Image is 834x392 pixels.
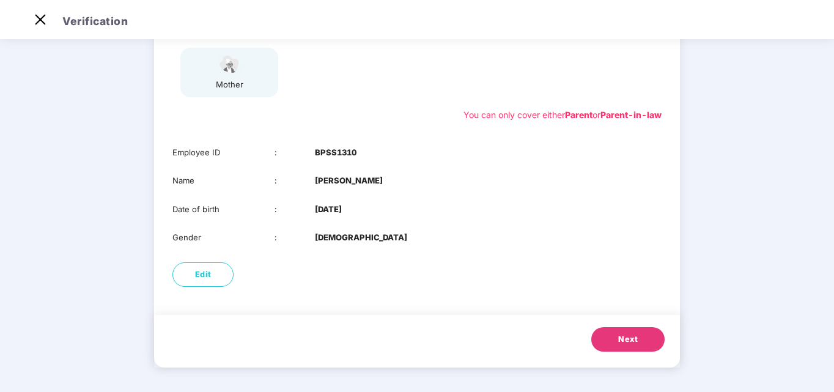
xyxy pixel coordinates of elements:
b: Parent-in-law [600,109,662,120]
div: Name [172,174,275,187]
span: Next [618,333,638,346]
button: Edit [172,262,234,287]
span: Edit [195,268,212,281]
b: BPSS1310 [315,146,356,159]
b: Parent [565,109,592,120]
div: You can only cover either or [463,108,662,122]
div: mother [214,78,245,91]
div: Date of birth [172,203,275,216]
div: : [275,146,316,159]
button: Next [591,327,665,352]
div: Employee ID [172,146,275,159]
div: Gender [172,231,275,244]
b: [DATE] [315,203,342,216]
div: : [275,174,316,187]
b: [PERSON_NAME] [315,174,383,187]
div: : [275,203,316,216]
img: svg+xml;base64,PHN2ZyB4bWxucz0iaHR0cDovL3d3dy53My5vcmcvMjAwMC9zdmciIHdpZHRoPSI1NCIgaGVpZ2h0PSIzOC... [214,54,245,75]
b: [DEMOGRAPHIC_DATA] [315,231,407,244]
div: : [275,231,316,244]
